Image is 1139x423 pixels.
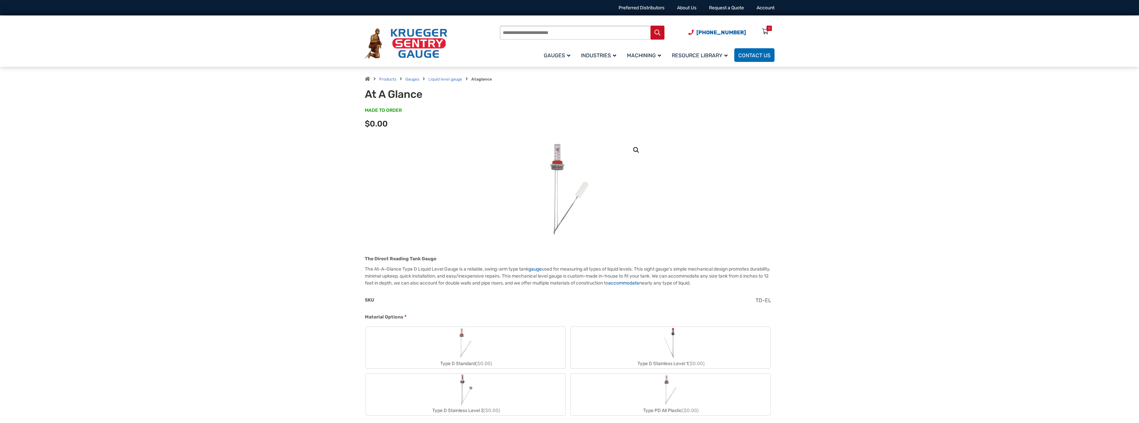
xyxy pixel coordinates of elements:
[571,359,770,368] div: Type D Stainless Level 1
[365,119,388,128] span: $0.00
[544,52,570,59] span: Gauges
[379,77,396,82] a: Products
[709,5,744,11] a: Request a Quote
[577,47,623,63] a: Industries
[471,77,492,82] strong: Ataglance
[571,327,770,368] label: Type D Stainless Level 1
[428,77,462,82] a: Liquid level gauge
[768,26,770,31] div: 0
[688,361,705,366] span: ($0.00)
[581,52,616,59] span: Industries
[734,48,775,62] a: Contact Us
[365,107,402,114] span: MADE TO ORDER
[476,361,492,366] span: ($0.00)
[365,88,529,101] h1: At A Glance
[571,374,770,415] label: Type PD All Plastic
[365,28,447,59] img: Krueger Sentry Gauge
[661,327,679,359] img: Chemical Sight Gauge
[404,314,406,320] abbr: required
[757,5,775,11] a: Account
[365,297,374,303] span: SKU
[682,408,699,413] span: ($0.00)
[529,139,609,239] img: At A Glance
[366,327,565,368] label: Type D Standard
[540,47,577,63] a: Gauges
[672,52,728,59] span: Resource Library
[623,47,668,63] a: Machining
[677,5,696,11] a: About Us
[366,406,565,415] div: Type D Stainless Level 2
[405,77,419,82] a: Gauges
[696,29,746,36] span: [PHONE_NUMBER]
[688,28,746,37] a: Phone Number (920) 434-8860
[630,144,642,156] a: View full-screen image gallery
[668,47,734,63] a: Resource Library
[738,52,771,59] span: Contact Us
[484,408,500,413] span: ($0.00)
[619,5,664,11] a: Preferred Distributors
[366,359,565,368] div: Type D Standard
[627,52,661,59] span: Machining
[528,266,542,272] a: gauge
[571,406,770,415] div: Type PD All Plastic
[365,266,775,287] p: The At-A-Glance Type D Liquid Level Gauge is a reliable, swing-arm type tank used for measuring a...
[365,256,436,262] strong: The Direct Reading Tank Gauge
[365,314,403,320] span: Material Options
[366,374,565,415] label: Type D Stainless Level 2
[756,297,771,304] span: TD-EL
[608,280,639,286] a: accommodate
